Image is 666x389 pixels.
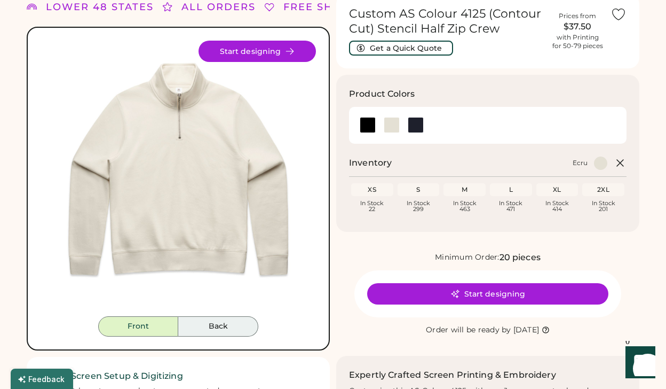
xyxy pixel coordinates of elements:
[559,12,596,20] div: Prices from
[492,185,530,194] div: L
[349,157,392,169] h2: Inventory
[178,316,258,337] button: Back
[499,251,541,264] div: 20 pieces
[513,325,540,336] div: [DATE]
[400,200,438,212] div: In Stock 299
[435,252,499,263] div: Minimum Order:
[41,41,316,316] img: 4125 - Ecru Front Image
[367,283,608,305] button: Start designing
[353,185,391,194] div: XS
[98,316,178,337] button: Front
[349,41,453,56] button: Get a Quick Quote
[41,41,316,316] div: 4125 Style Image
[538,185,576,194] div: XL
[573,159,588,167] div: Ecru
[538,200,576,212] div: In Stock 414
[446,200,483,212] div: In Stock 463
[349,369,556,382] h2: Expertly Crafted Screen Printing & Embroidery
[552,33,603,50] div: with Printing for 50-79 pieces
[199,41,316,62] button: Start designing
[584,200,622,212] div: In Stock 201
[353,200,391,212] div: In Stock 22
[551,20,604,33] div: $37.50
[446,185,483,194] div: M
[426,325,511,336] div: Order will be ready by
[349,6,544,36] h1: Custom AS Colour 4125 (Contour Cut) Stencil Half Zip Crew
[584,185,622,194] div: 2XL
[349,88,415,100] h3: Product Colors
[39,370,317,383] h2: ✓ Free Screen Setup & Digitizing
[492,200,530,212] div: In Stock 471
[615,341,661,387] iframe: Front Chat
[400,185,438,194] div: S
